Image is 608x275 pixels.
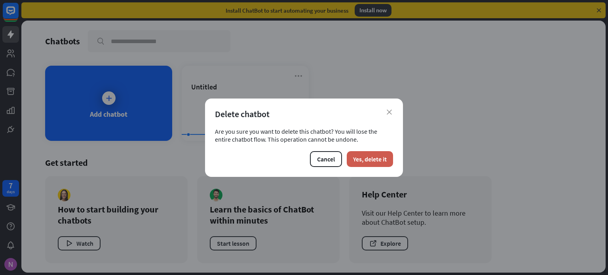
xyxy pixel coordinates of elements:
i: close [387,110,392,115]
div: Delete chatbot [215,108,393,119]
div: Are you sure you want to delete this chatbot? You will lose the entire chatbot flow. This operati... [215,127,393,143]
button: Open LiveChat chat widget [6,3,30,27]
button: Cancel [310,151,342,167]
button: Yes, delete it [347,151,393,167]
